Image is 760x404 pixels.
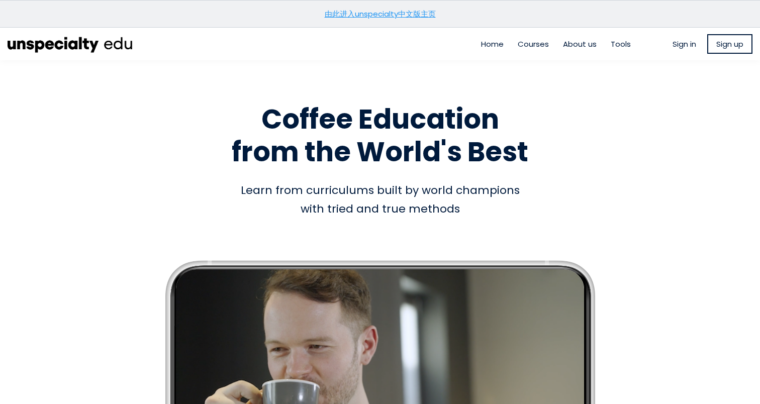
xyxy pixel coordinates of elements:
a: About us [563,38,597,50]
a: Tools [611,38,631,50]
a: Courses [518,38,549,50]
a: 由此进入unspecialty中文版主页 [325,9,436,19]
div: Learn from curriculums built by world champions with tried and true methods [93,181,667,219]
img: ec8cb47d53a36d742fcbd71bcb90b6e6.png [8,33,133,55]
a: Home [481,38,504,50]
span: Sign up [716,38,743,50]
a: Sign in [673,38,696,50]
a: Sign up [707,34,752,54]
h1: Coffee Education from the World's Best [93,103,667,168]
